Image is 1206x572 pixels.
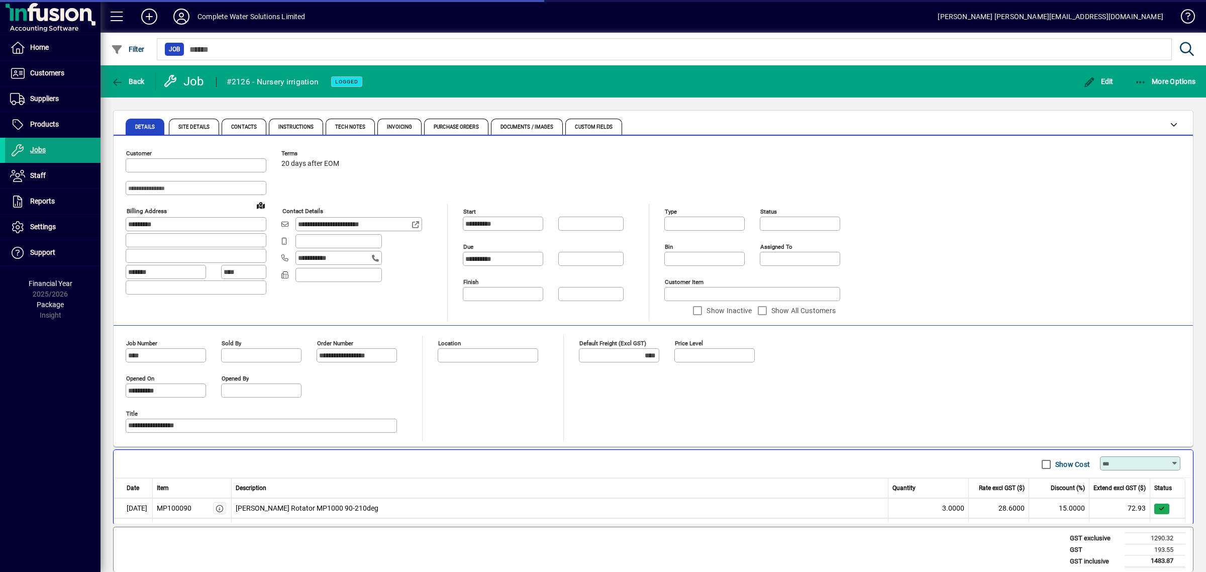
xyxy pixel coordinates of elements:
a: Suppliers [5,86,100,112]
td: 15.0000 [1029,498,1089,518]
span: LOGGED [335,78,358,85]
td: 1290.32 [1125,533,1185,544]
mat-label: Due [463,243,473,250]
td: 193.55 [1125,544,1185,555]
mat-label: Default Freight (excl GST) [579,340,646,347]
button: Add [133,8,165,26]
button: Profile [165,8,197,26]
span: More Options [1135,77,1196,85]
td: [DATE] [114,498,153,518]
span: Quantity [892,484,916,493]
button: Filter [109,40,147,58]
span: Financial Year [29,279,72,288]
span: Products [30,120,59,128]
mat-label: Opened On [126,375,154,382]
span: Home [30,43,49,51]
span: Site Details [178,125,210,130]
td: 15.0000 [1029,518,1089,538]
a: View on map [253,197,269,213]
mat-label: Order number [317,340,353,347]
mat-label: Type [665,208,677,215]
div: Complete Water Solutions Limited [197,9,306,25]
td: GST inclusive [1065,555,1125,567]
span: Filter [111,45,145,53]
td: 28.6000 [969,518,1029,538]
div: Job [163,73,206,89]
span: Details [135,125,155,130]
span: Staff [30,171,46,179]
span: Terms [281,150,342,157]
span: Date [127,484,139,493]
td: 1483.87 [1125,555,1185,567]
td: [PERSON_NAME] Rotator MP2000 90-210Deg [232,518,889,538]
span: Status [1154,484,1172,493]
span: Contacts [231,125,257,130]
span: Documents / Images [500,125,554,130]
span: Rate excl GST ($) [979,484,1025,493]
a: Knowledge Base [1173,2,1193,35]
button: Back [109,72,147,90]
span: Instructions [278,125,314,130]
mat-label: Customer [126,150,152,157]
span: Job [169,44,180,54]
span: Back [111,77,145,85]
span: Suppliers [30,94,59,103]
span: Customers [30,69,64,77]
span: Reports [30,197,55,205]
span: Invoicing [387,125,412,130]
label: Show Cost [1053,459,1090,469]
span: Tech Notes [335,125,365,130]
span: 3.0000 [942,503,964,514]
mat-label: Price Level [675,340,703,347]
div: MP100090 [157,503,191,514]
mat-label: Bin [665,243,673,250]
a: Staff [5,163,100,188]
a: Home [5,35,100,60]
td: 170.17 [1089,518,1150,538]
span: Package [37,301,64,309]
a: Products [5,112,100,137]
mat-label: Location [438,340,461,347]
mat-label: Finish [463,278,478,285]
mat-label: Status [760,208,777,215]
button: More Options [1132,72,1198,90]
app-page-header-button: Back [100,72,156,90]
td: [DATE] [114,518,153,538]
td: [PERSON_NAME] Rotator MP1000 90-210deg [232,498,889,518]
mat-label: Title [126,410,138,417]
span: Purchase Orders [434,125,479,130]
span: Jobs [30,146,46,154]
span: Custom Fields [575,125,612,130]
mat-label: Job number [126,340,157,347]
span: 20 days after EOM [281,160,339,168]
mat-label: Opened by [222,375,249,382]
a: Reports [5,189,100,214]
mat-label: Customer Item [665,278,703,285]
a: Customers [5,61,100,86]
span: Support [30,248,55,256]
mat-label: Start [463,208,476,215]
span: Extend excl GST ($) [1093,484,1146,493]
span: Item [157,484,169,493]
td: 28.6000 [969,498,1029,518]
div: #2126 - Nursery irrigation [227,74,319,90]
div: [PERSON_NAME] [PERSON_NAME][EMAIL_ADDRESS][DOMAIN_NAME] [938,9,1163,25]
span: Description [236,484,266,493]
mat-label: Assigned to [760,243,792,250]
a: Settings [5,215,100,240]
td: 72.93 [1089,498,1150,518]
td: GST [1065,544,1125,555]
td: GST exclusive [1065,533,1125,544]
span: Settings [30,223,56,231]
span: Discount (%) [1051,484,1085,493]
span: Edit [1083,77,1114,85]
mat-label: Sold by [222,340,241,347]
a: Support [5,240,100,265]
button: Edit [1081,72,1116,90]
